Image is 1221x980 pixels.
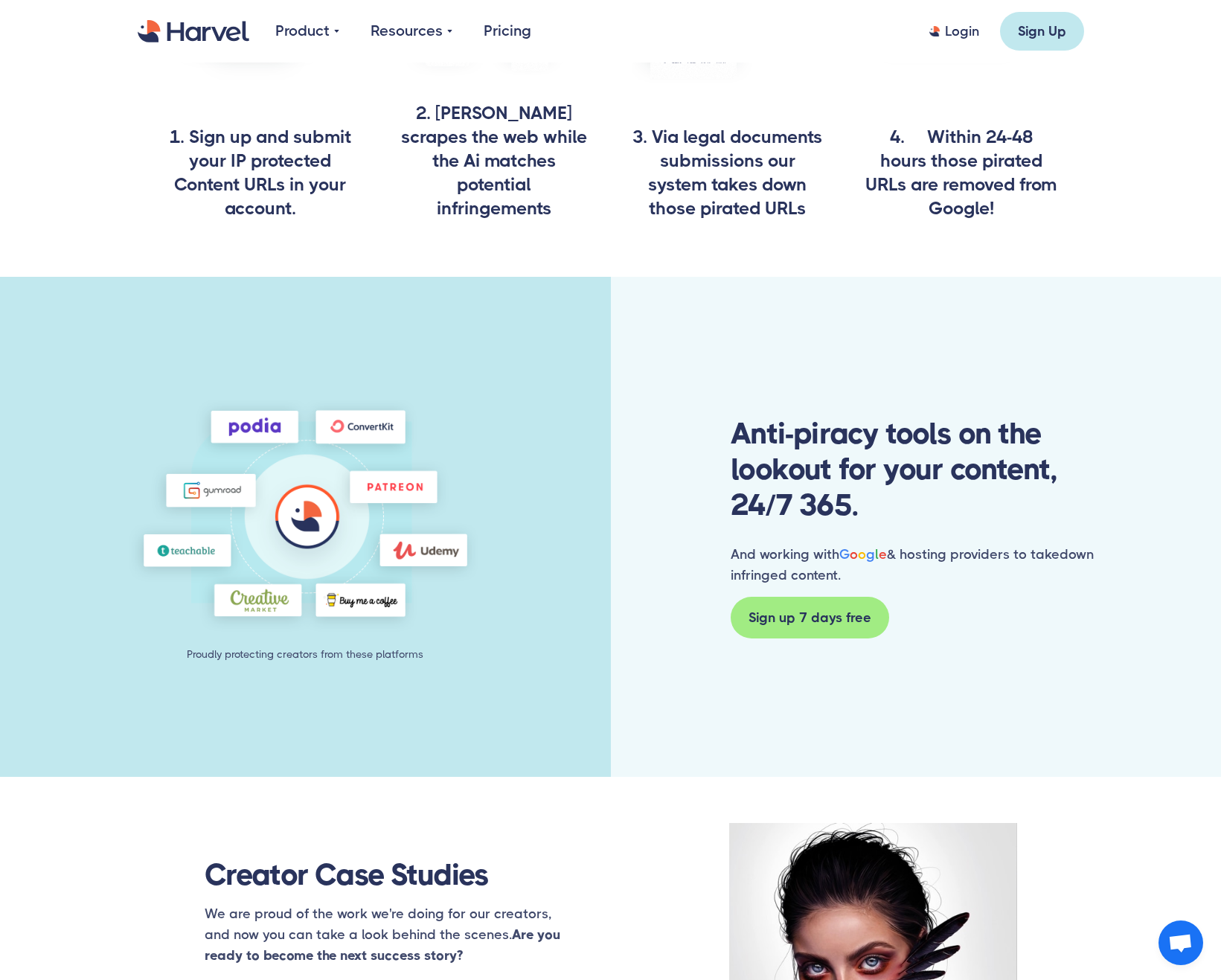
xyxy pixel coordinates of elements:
[749,607,871,628] div: Sign up 7 days free
[205,857,574,893] h4: Creator Case Studies
[731,597,889,638] a: Sign up 7 days free
[865,125,1057,220] h4: 4. Within 24-48 hours those pirated URLs are removed from Google!
[858,547,866,562] span: o
[866,547,875,562] span: g
[850,547,858,562] span: o
[371,20,443,42] div: Resources
[371,20,452,42] div: Resources
[484,20,531,42] a: Pricing
[164,125,356,220] h4: 1. Sign up and submit your IP protected Content URLs in your account.
[398,101,590,220] h4: 2. [PERSON_NAME] scrapes the web while the Ai matches potential infringements
[731,544,1100,586] div: And working with & hosting providers to takedown infringed content.
[275,20,330,42] div: Product
[839,547,850,562] span: G
[129,390,481,644] img: Harvel logo surrounded by creator marketplaces
[945,22,979,40] div: Login
[929,22,979,40] a: Login
[875,547,879,562] span: l
[138,20,249,43] a: home
[632,125,824,220] h4: 3. Via legal documents submissions our system takes down those pirated URLs
[275,20,339,42] div: Product
[1158,920,1203,965] a: Open chat
[731,416,1100,523] h2: Anti-piracy tools on the lookout for your content, 24/7 365.
[1000,12,1084,51] a: Sign Up
[187,644,423,664] div: Proudly protecting creators from these platforms
[879,547,887,562] span: e
[1018,22,1066,40] div: Sign Up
